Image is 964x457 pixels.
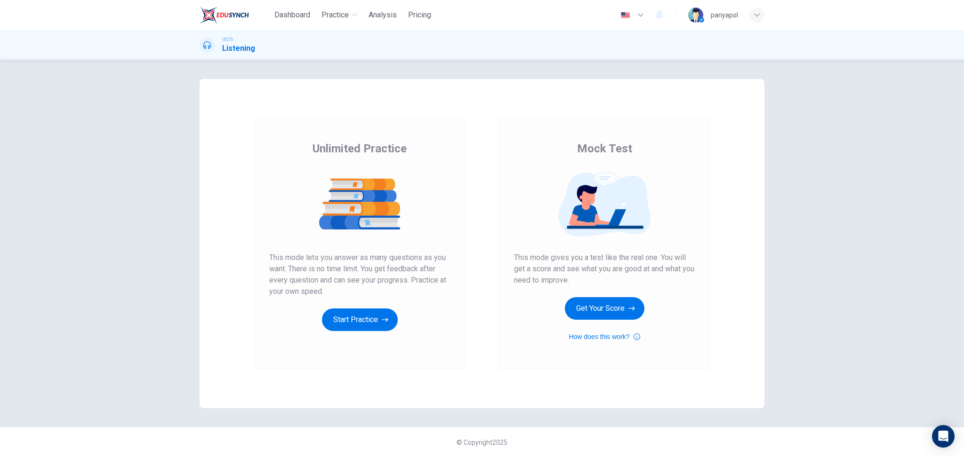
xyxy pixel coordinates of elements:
button: How does this work? [569,331,640,342]
span: This mode lets you answer as many questions as you want. There is no time limit. You get feedback... [269,252,450,297]
button: Get Your Score [565,297,644,320]
span: Dashboard [274,9,310,21]
button: Dashboard [271,7,314,24]
span: This mode gives you a test like the real one. You will get a score and see what you are good at a... [514,252,695,286]
button: Analysis [365,7,401,24]
img: en [619,12,631,19]
span: © Copyright 2025 [457,439,507,446]
button: Practice [318,7,361,24]
span: IELTS [222,36,233,43]
span: Mock Test [577,141,632,156]
img: Profile picture [688,8,703,23]
span: Practice [321,9,349,21]
span: Unlimited Practice [313,141,407,156]
div: panyapol [711,9,738,21]
button: Start Practice [322,308,398,331]
div: Open Intercom Messenger [932,425,955,448]
span: Analysis [369,9,397,21]
h1: Listening [222,43,255,54]
button: Pricing [404,7,435,24]
img: EduSynch logo [200,6,249,24]
a: EduSynch logo [200,6,271,24]
span: Pricing [408,9,431,21]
